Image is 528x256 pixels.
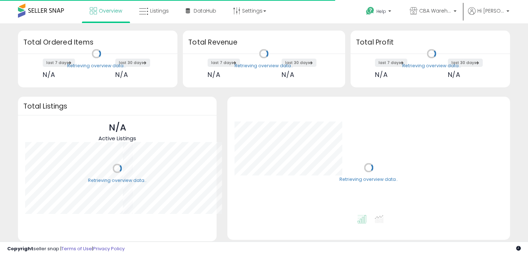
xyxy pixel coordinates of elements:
[7,246,125,252] div: seller snap | |
[419,7,451,14] span: CBA Warehouses
[88,177,147,184] div: Retrieving overview data..
[67,63,126,69] div: Retrieving overview data..
[7,245,33,252] strong: Copyright
[477,7,504,14] span: Hi [PERSON_NAME]
[339,177,398,183] div: Retrieving overview data..
[468,7,509,23] a: Hi [PERSON_NAME]
[235,63,293,69] div: Retrieving overview data..
[376,8,386,14] span: Help
[366,6,375,15] i: Get Help
[402,63,461,69] div: Retrieving overview data..
[194,7,216,14] span: DataHub
[360,1,398,23] a: Help
[150,7,169,14] span: Listings
[99,7,122,14] span: Overview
